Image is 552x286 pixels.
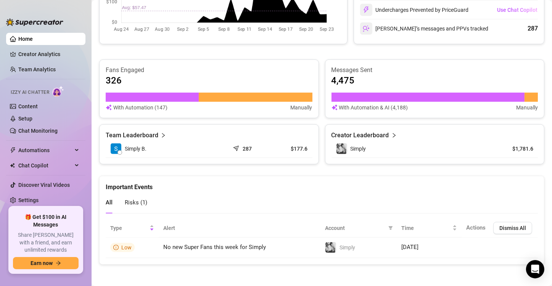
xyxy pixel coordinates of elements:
[497,7,538,13] span: Use Chat Copilot
[18,66,56,72] a: Team Analytics
[110,224,148,232] span: Type
[6,18,63,26] img: logo-BBDzfeDw.svg
[113,103,167,112] article: With Automation (147)
[18,103,38,109] a: Content
[401,244,418,251] span: [DATE]
[31,260,53,266] span: Earn now
[121,244,132,251] span: Low
[332,66,538,74] article: Messages Sent
[10,147,16,153] span: thunderbolt
[18,197,39,203] a: Settings
[332,103,338,112] img: svg%3e
[332,131,389,140] article: Creator Leaderboard
[493,222,532,234] button: Dismiss All
[106,74,122,87] article: 326
[233,144,241,151] span: send
[18,128,58,134] a: Chat Monitoring
[13,231,79,254] span: Share [PERSON_NAME] with a friend, and earn unlimited rewards
[360,22,488,35] div: [PERSON_NAME]’s messages and PPVs tracked
[325,242,336,253] img: Simply
[106,199,113,206] span: All
[113,245,119,250] span: info-circle
[52,86,64,97] img: AI Chatter
[11,89,49,96] span: Izzy AI Chatter
[497,4,538,16] button: Use Chat Copilot
[18,144,72,156] span: Automations
[401,224,451,232] span: Time
[106,103,112,112] img: svg%3e
[466,224,486,231] span: Actions
[387,222,394,234] span: filter
[163,244,266,251] span: No new Super Fans this week for Simply
[106,219,159,238] th: Type
[528,24,538,33] div: 287
[106,131,158,140] article: Team Leaderboard
[336,143,347,154] img: Simply
[363,6,370,13] img: svg%3e
[125,199,147,206] span: Risks ( 1 )
[106,66,312,74] article: Fans Engaged
[363,25,370,32] img: svg%3e
[18,116,32,122] a: Setup
[10,163,15,168] img: Chat Copilot
[332,74,355,87] article: 4,475
[125,145,146,153] span: Simply B.
[499,225,526,231] span: Dismiss All
[161,131,166,140] span: right
[18,182,70,188] a: Discover Viral Videos
[111,143,121,154] img: Simply Basic
[13,214,79,228] span: 🎁 Get $100 in AI Messages
[388,226,393,230] span: filter
[159,219,320,238] th: Alert
[13,257,79,269] button: Earn nowarrow-right
[18,159,72,172] span: Chat Copilot
[340,244,355,251] span: Simply
[275,145,307,153] article: $177.6
[499,145,533,153] article: $1,781.6
[397,219,462,238] th: Time
[291,103,312,112] article: Manually
[106,176,538,192] div: Important Events
[243,145,252,153] article: 287
[526,260,544,278] div: Open Intercom Messenger
[325,224,385,232] span: Account
[18,48,79,60] a: Creator Analytics
[391,131,397,140] span: right
[351,146,366,152] span: Simply
[516,103,538,112] article: Manually
[339,103,408,112] article: With Automation & AI (4,188)
[18,36,33,42] a: Home
[360,4,468,16] div: Undercharges Prevented by PriceGuard
[56,260,61,266] span: arrow-right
